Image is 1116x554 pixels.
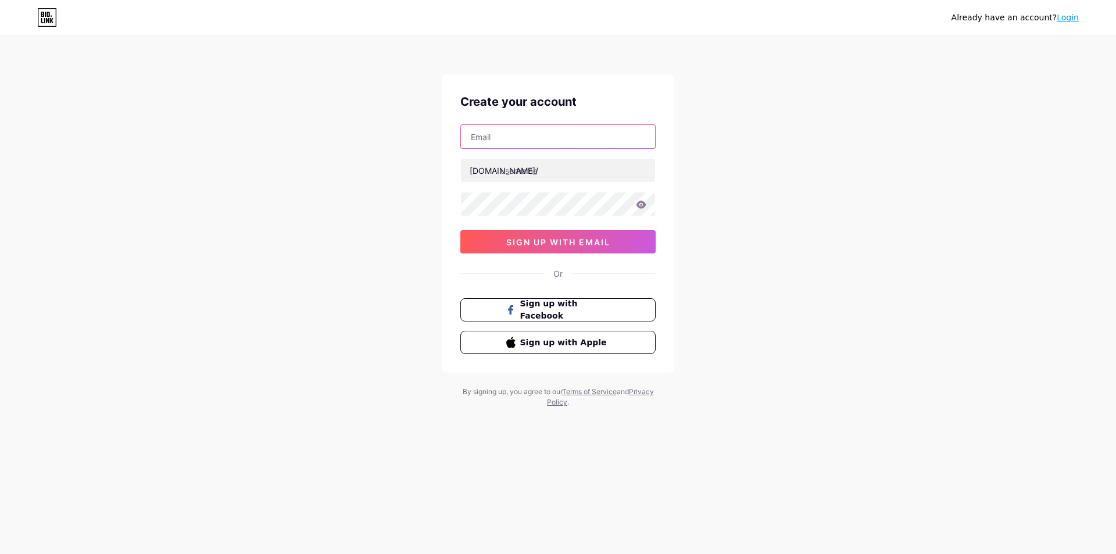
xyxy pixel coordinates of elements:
button: Sign up with Facebook [460,298,656,321]
div: By signing up, you agree to our and . [459,387,657,408]
input: Email [461,125,655,148]
input: username [461,159,655,182]
div: Create your account [460,93,656,110]
button: sign up with email [460,230,656,253]
span: Sign up with Apple [520,337,610,349]
a: Terms of Service [562,387,617,396]
div: Already have an account? [952,12,1079,24]
span: sign up with email [506,237,610,247]
a: Login [1057,13,1079,22]
div: [DOMAIN_NAME]/ [470,165,538,177]
div: Or [553,267,563,280]
span: Sign up with Facebook [520,298,610,322]
button: Sign up with Apple [460,331,656,354]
